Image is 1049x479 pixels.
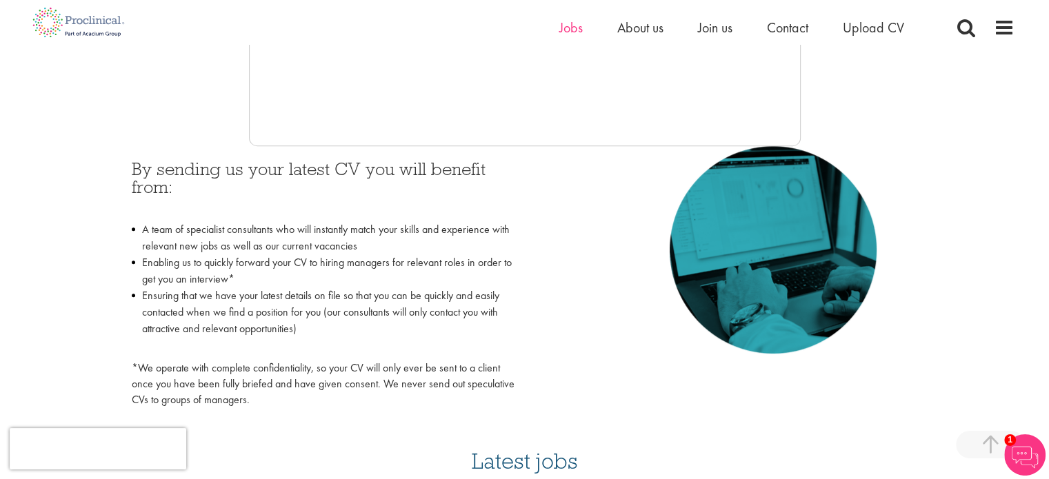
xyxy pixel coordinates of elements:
h3: By sending us your latest CV you will benefit from: [132,160,514,214]
span: 1 [1004,434,1016,446]
a: About us [617,19,663,37]
iframe: reCAPTCHA [10,428,186,469]
a: Upload CV [843,19,904,37]
img: Chatbot [1004,434,1046,476]
a: Contact [767,19,808,37]
a: Jobs [559,19,583,37]
li: Ensuring that we have your latest details on file so that you can be quickly and easily contacted... [132,287,514,354]
li: A team of specialist consultants who will instantly match your skills and experience with relevan... [132,221,514,254]
p: *We operate with complete confidentiality, so your CV will only ever be sent to a client once you... [132,360,514,408]
li: Enabling us to quickly forward your CV to hiring managers for relevant roles in order to get you ... [132,254,514,287]
a: Join us [698,19,732,37]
